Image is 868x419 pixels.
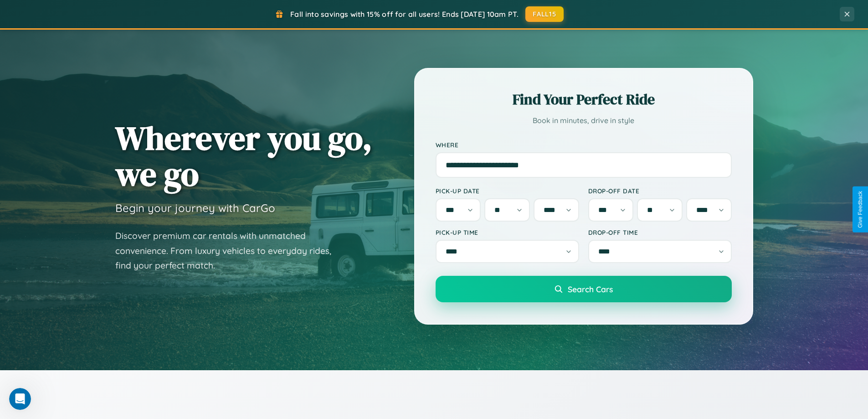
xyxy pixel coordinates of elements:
label: Pick-up Date [436,187,579,195]
label: Drop-off Time [588,228,732,236]
span: Fall into savings with 15% off for all users! Ends [DATE] 10am PT. [290,10,519,19]
h2: Find Your Perfect Ride [436,89,732,109]
h1: Wherever you go, we go [115,120,372,192]
button: FALL15 [525,6,564,22]
div: Give Feedback [857,191,863,228]
label: Drop-off Date [588,187,732,195]
span: Search Cars [568,284,613,294]
iframe: Intercom live chat [9,388,31,410]
p: Discover premium car rentals with unmatched convenience. From luxury vehicles to everyday rides, ... [115,228,343,273]
h3: Begin your journey with CarGo [115,201,275,215]
p: Book in minutes, drive in style [436,114,732,127]
button: Search Cars [436,276,732,302]
label: Where [436,141,732,149]
label: Pick-up Time [436,228,579,236]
